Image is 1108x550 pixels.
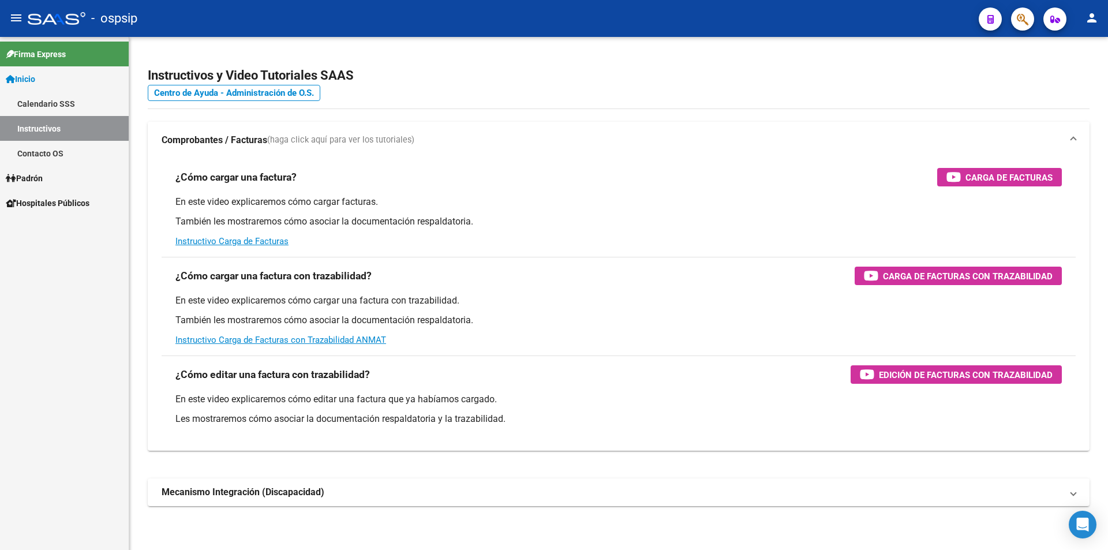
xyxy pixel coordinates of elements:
a: Instructivo Carga de Facturas con Trazabilidad ANMAT [175,335,386,345]
span: Edición de Facturas con Trazabilidad [879,368,1053,382]
button: Carga de Facturas con Trazabilidad [855,267,1062,285]
span: - ospsip [91,6,137,31]
span: Hospitales Públicos [6,197,89,209]
p: En este video explicaremos cómo cargar facturas. [175,196,1062,208]
div: Comprobantes / Facturas(haga click aquí para ver los tutoriales) [148,159,1090,451]
p: En este video explicaremos cómo editar una factura que ya habíamos cargado. [175,393,1062,406]
span: (haga click aquí para ver los tutoriales) [267,134,414,147]
a: Instructivo Carga de Facturas [175,236,289,246]
mat-icon: menu [9,11,23,25]
p: Les mostraremos cómo asociar la documentación respaldatoria y la trazabilidad. [175,413,1062,425]
p: En este video explicaremos cómo cargar una factura con trazabilidad. [175,294,1062,307]
mat-expansion-panel-header: Comprobantes / Facturas(haga click aquí para ver los tutoriales) [148,122,1090,159]
span: Carga de Facturas [965,170,1053,185]
strong: Mecanismo Integración (Discapacidad) [162,486,324,499]
button: Edición de Facturas con Trazabilidad [851,365,1062,384]
p: También les mostraremos cómo asociar la documentación respaldatoria. [175,314,1062,327]
h2: Instructivos y Video Tutoriales SAAS [148,65,1090,87]
mat-expansion-panel-header: Mecanismo Integración (Discapacidad) [148,478,1090,506]
span: Carga de Facturas con Trazabilidad [883,269,1053,283]
h3: ¿Cómo cargar una factura? [175,169,297,185]
span: Padrón [6,172,43,185]
p: También les mostraremos cómo asociar la documentación respaldatoria. [175,215,1062,228]
button: Carga de Facturas [937,168,1062,186]
div: Open Intercom Messenger [1069,511,1096,538]
strong: Comprobantes / Facturas [162,134,267,147]
h3: ¿Cómo cargar una factura con trazabilidad? [175,268,372,284]
h3: ¿Cómo editar una factura con trazabilidad? [175,366,370,383]
a: Centro de Ayuda - Administración de O.S. [148,85,320,101]
mat-icon: person [1085,11,1099,25]
span: Inicio [6,73,35,85]
span: Firma Express [6,48,66,61]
